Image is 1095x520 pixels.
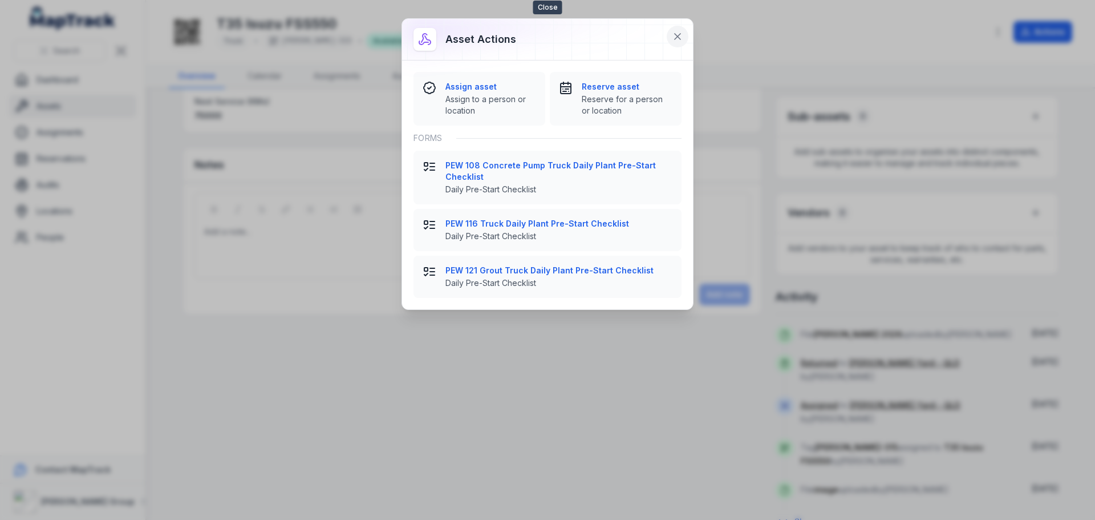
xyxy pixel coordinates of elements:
span: Close [533,1,562,14]
h3: Asset actions [445,31,516,47]
strong: PEW 108 Concrete Pump Truck Daily Plant Pre-Start Checklist [445,160,672,183]
span: Reserve for a person or location [582,94,672,116]
strong: PEW 116 Truck Daily Plant Pre-Start Checklist [445,218,672,229]
button: Reserve assetReserve for a person or location [550,72,682,126]
span: Daily Pre-Start Checklist [445,231,672,242]
button: PEW 116 Truck Daily Plant Pre-Start ChecklistDaily Pre-Start Checklist [413,209,682,251]
strong: Reserve asset [582,81,672,92]
span: Assign to a person or location [445,94,536,116]
div: Forms [413,126,682,151]
button: Assign assetAssign to a person or location [413,72,545,126]
strong: Assign asset [445,81,536,92]
strong: PEW 121 Grout Truck Daily Plant Pre-Start Checklist [445,265,672,276]
button: PEW 121 Grout Truck Daily Plant Pre-Start ChecklistDaily Pre-Start Checklist [413,256,682,298]
span: Daily Pre-Start Checklist [445,184,672,195]
span: Daily Pre-Start Checklist [445,277,672,289]
button: PEW 108 Concrete Pump Truck Daily Plant Pre-Start ChecklistDaily Pre-Start Checklist [413,151,682,204]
